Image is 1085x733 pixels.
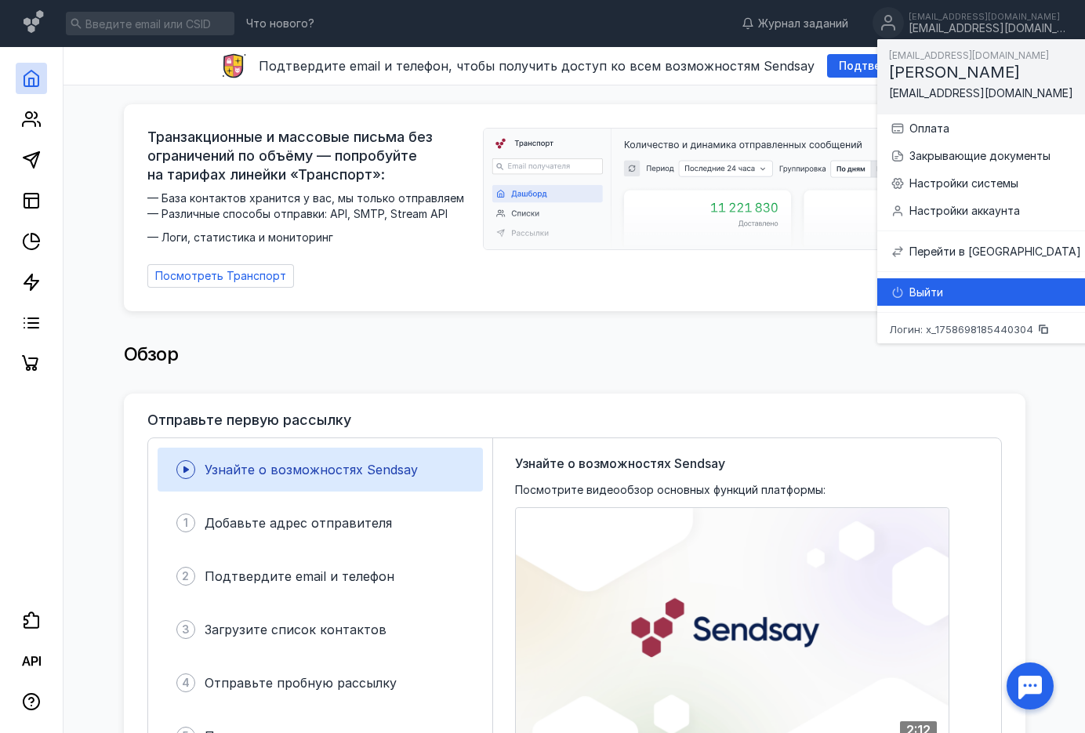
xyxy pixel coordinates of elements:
div: Настройки аккаунта [909,203,1081,219]
div: Выйти [909,285,1081,300]
div: [EMAIL_ADDRESS][DOMAIN_NAME] [909,22,1065,35]
div: Перейти в [GEOGRAPHIC_DATA] [909,244,1081,259]
a: Посмотреть Транспорт [147,264,294,288]
span: Посмотрите видеообзор основных функций платформы: [515,482,826,498]
span: [EMAIL_ADDRESS][DOMAIN_NAME] [889,86,1073,100]
span: Логин: x_1758698185440304 [889,325,1033,335]
span: — База контактов хранится у вас, мы только отправляем — Различные способы отправки: API, SMTP, St... [147,191,474,245]
span: Что нового? [246,18,314,29]
input: Введите email или CSID [66,12,234,35]
span: 2 [182,568,189,584]
a: Что нового? [238,18,322,29]
div: [EMAIL_ADDRESS][DOMAIN_NAME] [909,12,1065,21]
div: Настройки системы [909,176,1081,191]
span: [EMAIL_ADDRESS][DOMAIN_NAME] [889,49,1049,61]
span: Добавьте адрес отправителя [205,515,392,531]
span: Загрузите список контактов [205,622,386,637]
span: 4 [182,675,190,691]
span: 1 [183,515,188,531]
span: Подтвердите email и телефон [205,568,394,584]
span: Журнал заданий [758,16,848,31]
img: dashboard-transport-banner [484,129,1004,249]
span: Отправьте пробную рассылку [205,675,397,691]
div: Оплата [909,121,1081,136]
h3: Отправьте первую рассылку [147,412,351,428]
span: Узнайте о возможностях Sendsay [515,454,725,473]
span: Посмотреть Транспорт [155,270,286,283]
span: Подтвердить [839,60,916,73]
button: Подтвердить [827,54,927,78]
span: Обзор [124,343,179,365]
span: Узнайте о возможностях Sendsay [205,462,418,477]
span: Транзакционные и массовые письма без ограничений по объёму — попробуйте на тарифах линейки «Транс... [147,128,474,184]
a: Журнал заданий [734,16,856,31]
span: Подтвердите email и телефон, чтобы получить доступ ко всем возможностям Sendsay [259,58,815,74]
span: 3 [182,622,190,637]
div: Закрывающие документы [909,148,1081,164]
span: [PERSON_NAME] [889,63,1020,82]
